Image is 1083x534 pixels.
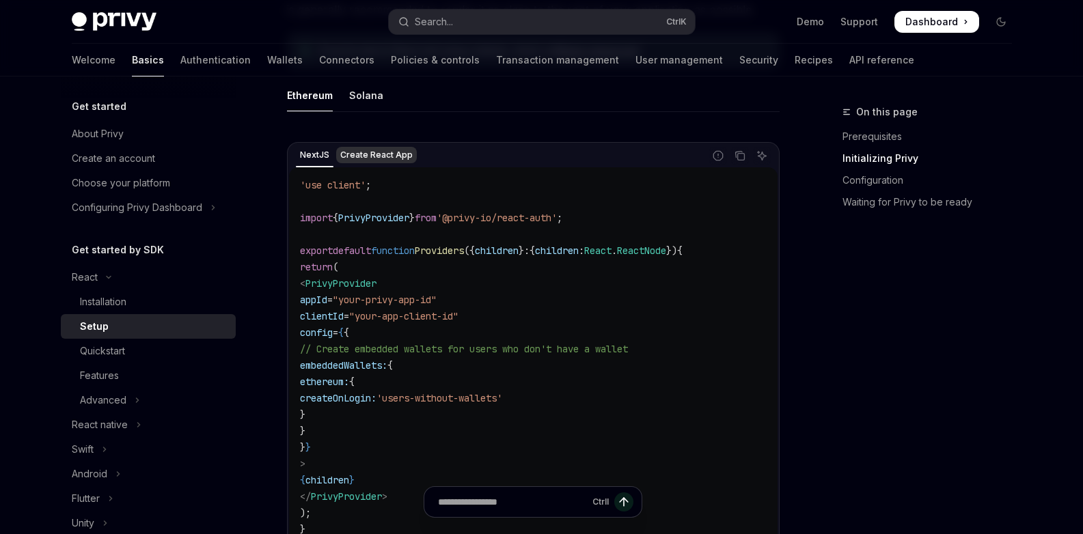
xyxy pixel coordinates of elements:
a: Quickstart [61,339,236,363]
div: NextJS [296,147,333,163]
h5: Get started by SDK [72,242,164,258]
div: React [72,269,98,285]
span: children [535,244,579,257]
span: import [300,212,333,224]
a: Dashboard [894,11,979,33]
span: = [327,294,333,306]
span: from [415,212,437,224]
span: }) [666,244,677,257]
a: Setup [61,314,236,339]
span: ( [333,261,338,273]
span: appId [300,294,327,306]
div: Quickstart [80,343,125,359]
div: Search... [415,14,453,30]
span: export [300,244,333,257]
span: embeddedWallets: [300,359,387,371]
a: Welcome [72,44,115,76]
span: { [349,376,355,388]
span: 'use client' [300,179,366,191]
div: Create an account [72,150,155,167]
button: Ask AI [753,147,771,165]
a: API reference [849,44,914,76]
span: { [387,359,393,371]
button: Report incorrect code [709,147,727,165]
div: Configuring Privy Dashboard [72,199,202,216]
span: } [300,408,305,421]
span: { [338,326,344,339]
a: Recipes [795,44,833,76]
span: clientId [300,310,344,322]
button: Toggle Advanced section [61,388,236,412]
span: Dashboard [905,15,958,29]
a: Initializing Privy [842,147,1023,169]
span: } [300,425,305,437]
button: Toggle Flutter section [61,486,236,511]
span: PrivyProvider [305,277,376,290]
span: default [333,244,371,257]
a: Connectors [319,44,374,76]
span: { [333,212,338,224]
div: Swift [72,441,94,458]
a: Demo [797,15,824,29]
div: Features [80,367,119,384]
span: ; [557,212,562,224]
input: Ask a question... [438,487,587,517]
span: } [409,212,415,224]
span: "your-privy-app-id" [333,294,437,306]
div: Ethereum [287,79,333,111]
span: 'users-without-wallets' [376,392,502,404]
a: Wallets [267,44,303,76]
span: children [305,474,349,486]
span: { [677,244,683,257]
button: Toggle dark mode [990,11,1012,33]
span: ReactNode [617,244,666,257]
span: Ctrl K [666,16,687,27]
a: Transaction management [496,44,619,76]
a: Choose your platform [61,171,236,195]
a: User management [635,44,723,76]
a: Authentication [180,44,251,76]
div: Create React App [336,147,417,163]
div: React native [72,417,128,433]
button: Toggle Configuring Privy Dashboard section [61,195,236,220]
button: Toggle Android section [61,462,236,486]
span: PrivyProvider [338,212,409,224]
span: React [584,244,612,257]
button: Toggle React native section [61,412,236,437]
span: ; [366,179,371,191]
span: . [612,244,617,257]
a: Prerequisites [842,126,1023,147]
img: dark logo [72,12,156,31]
div: About Privy [72,126,124,142]
button: Toggle Swift section [61,437,236,462]
span: ({ [464,244,475,257]
a: Policies & controls [391,44,480,76]
span: > [300,458,305,470]
span: Providers [415,244,464,257]
span: { [300,474,305,486]
span: { [530,244,535,257]
span: On this page [856,104,918,120]
a: Support [840,15,878,29]
a: Security [739,44,778,76]
span: children [475,244,519,257]
div: Android [72,466,107,482]
div: Advanced [80,392,126,408]
div: Setup [80,318,109,335]
a: About Privy [61,122,236,146]
span: : [524,244,530,257]
div: Unity [72,515,94,531]
span: } [305,441,311,453]
h5: Get started [72,98,126,115]
span: // Create embedded wallets for users who don't have a wallet [300,343,628,355]
span: : [579,244,584,257]
a: Features [61,363,236,388]
button: Send message [614,492,633,511]
a: Create an account [61,146,236,171]
button: Toggle React section [61,265,236,290]
span: ethereum: [300,376,349,388]
a: Basics [132,44,164,76]
a: Waiting for Privy to be ready [842,191,1023,213]
span: "your-app-client-id" [349,310,458,322]
button: Copy the contents from the code block [731,147,749,165]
